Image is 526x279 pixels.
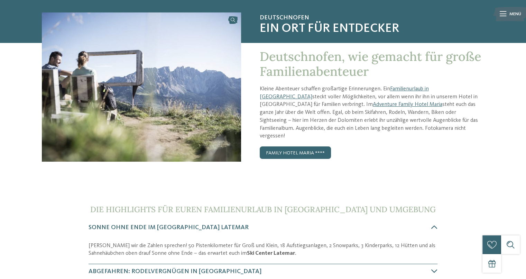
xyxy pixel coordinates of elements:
span: Sonne ohne Ende im [GEOGRAPHIC_DATA] Latemar [89,224,249,231]
img: Das Hotel in Deutschnofen für Familien [42,12,241,162]
span: Deutschnofen [260,14,484,22]
strong: Ski Center Latemar [247,251,295,256]
span: Die Highlights für euren Familienurlaub in [GEOGRAPHIC_DATA] und Umgebung [90,204,436,214]
a: Family Hotel Maria **** [260,146,331,159]
span: Abgefahren: Rodelvergnügen in [GEOGRAPHIC_DATA] [89,268,261,274]
a: Familienurlaub in [GEOGRAPHIC_DATA] [260,86,429,100]
span: Ein Ort für Entdecker [260,21,484,36]
a: Adventure Family Hotel Maria [373,102,442,107]
p: Kleine Abenteuer schaffen großartige Erinnerungen. Ein steckt voller Möglichkeiten, vor allem wen... [260,85,484,140]
p: [PERSON_NAME] wir die Zahlen sprechen! 50 Pistenkilometer für Groß und Klein, 18 Aufstiegsanlagen... [89,242,437,258]
span: Deutschnofen, wie gemacht für große Familienabenteuer [260,48,481,79]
